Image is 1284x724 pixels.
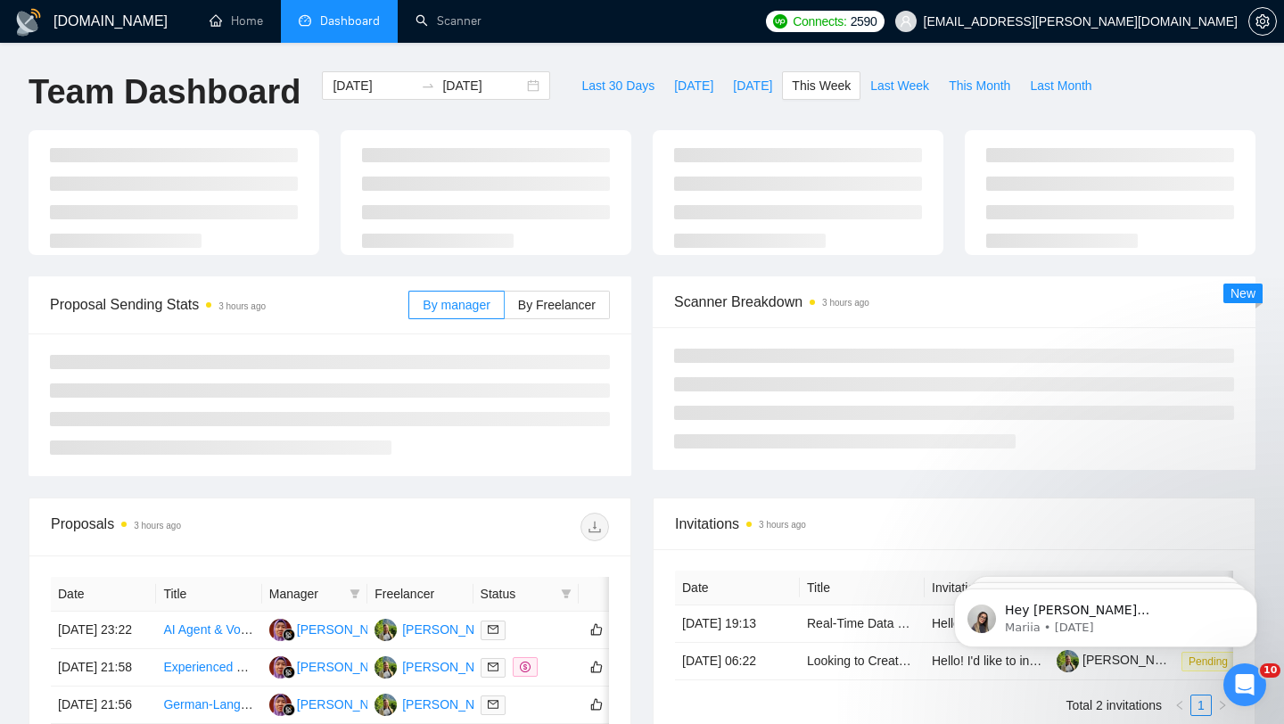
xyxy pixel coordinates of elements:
span: This Month [949,76,1010,95]
span: mail [488,662,498,672]
img: MK [374,656,397,679]
a: SM[PERSON_NAME] [269,621,399,636]
li: 1 [1190,695,1212,716]
td: [DATE] 21:56 [51,687,156,724]
td: Experienced Generative AI Engineer (RAG, Vector Retrieval, Scaling) [156,649,261,687]
li: Next Page [1212,695,1233,716]
button: This Week [782,71,860,100]
a: German-Language Webinar Creation from Foreign Videos [163,697,484,712]
a: homeHome [210,13,263,29]
div: [PERSON_NAME] [402,695,505,714]
button: This Month [939,71,1020,100]
span: dashboard [299,14,311,27]
span: Dashboard [320,13,380,29]
td: AI Agent & VoiceBot Development with OpenAI/ChatGPT [156,612,261,649]
iframe: Intercom live chat [1223,663,1266,706]
a: SM[PERSON_NAME] [269,696,399,711]
td: Real-Time Data Pipeline Architecture for Scalable Analytics - Data Engineering with Python [800,605,925,643]
button: right [1212,695,1233,716]
th: Invitation Letter [925,571,1049,605]
div: [PERSON_NAME] [402,620,505,639]
a: 1 [1191,695,1211,715]
span: By manager [423,298,490,312]
span: 10 [1260,663,1280,678]
span: to [421,78,435,93]
img: gigradar-bm.png [283,666,295,679]
span: [DATE] [674,76,713,95]
span: New [1230,286,1255,300]
iframe: Intercom notifications message [927,551,1284,676]
span: [DATE] [733,76,772,95]
li: Total 2 invitations [1066,695,1162,716]
img: SM [269,694,292,716]
a: Looking to Create a Workflow with Automation and Ai [807,654,1100,668]
time: 3 hours ago [134,521,181,531]
span: dollar [520,662,531,672]
a: MK[PERSON_NAME] [374,621,505,636]
a: searchScanner [416,13,481,29]
button: Last 30 Days [572,71,664,100]
span: Invitations [675,513,1233,535]
input: End date [442,76,523,95]
span: filter [350,588,360,599]
th: Date [675,571,800,605]
span: like [590,697,603,712]
span: 2590 [851,12,877,31]
div: Proposals [51,513,330,541]
td: Looking to Create a Workflow with Automation and Ai [800,643,925,680]
div: [PERSON_NAME] [297,695,399,714]
a: SM[PERSON_NAME] [269,659,399,673]
span: filter [557,580,575,607]
img: logo [14,8,43,37]
img: gigradar-bm.png [283,703,295,716]
img: SM [269,619,292,641]
input: Start date [333,76,414,95]
td: [DATE] 23:22 [51,612,156,649]
td: [DATE] 06:22 [675,643,800,680]
time: 3 hours ago [218,301,266,311]
span: setting [1249,14,1276,29]
img: MK [374,694,397,716]
span: mail [488,699,498,710]
span: mail [488,624,498,635]
th: Freelancer [367,577,473,612]
img: SM [269,656,292,679]
button: [DATE] [664,71,723,100]
span: Last Week [870,76,929,95]
td: [DATE] 19:13 [675,605,800,643]
time: 3 hours ago [822,298,869,308]
button: like [586,656,607,678]
span: By Freelancer [518,298,596,312]
th: Title [800,571,925,605]
div: [PERSON_NAME] [402,657,505,677]
img: upwork-logo.png [773,14,787,29]
span: filter [346,580,364,607]
a: MK[PERSON_NAME] [374,696,505,711]
span: user [900,15,912,28]
button: setting [1248,7,1277,36]
span: Connects: [793,12,846,31]
time: 3 hours ago [759,520,806,530]
span: Last 30 Days [581,76,654,95]
span: like [590,622,603,637]
span: Manager [269,584,342,604]
button: [DATE] [723,71,782,100]
button: Last Week [860,71,939,100]
span: Proposal Sending Stats [50,293,408,316]
th: Manager [262,577,367,612]
button: Last Month [1020,71,1101,100]
a: MK[PERSON_NAME] [374,659,505,673]
button: left [1169,695,1190,716]
span: Last Month [1030,76,1091,95]
span: filter [561,588,572,599]
th: Title [156,577,261,612]
span: left [1174,700,1185,711]
a: Experienced Generative AI Engineer (RAG, Vector Retrieval, Scaling) [163,660,547,674]
h1: Team Dashboard [29,71,300,113]
div: [PERSON_NAME] [297,657,399,677]
a: setting [1248,14,1277,29]
button: like [586,694,607,715]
